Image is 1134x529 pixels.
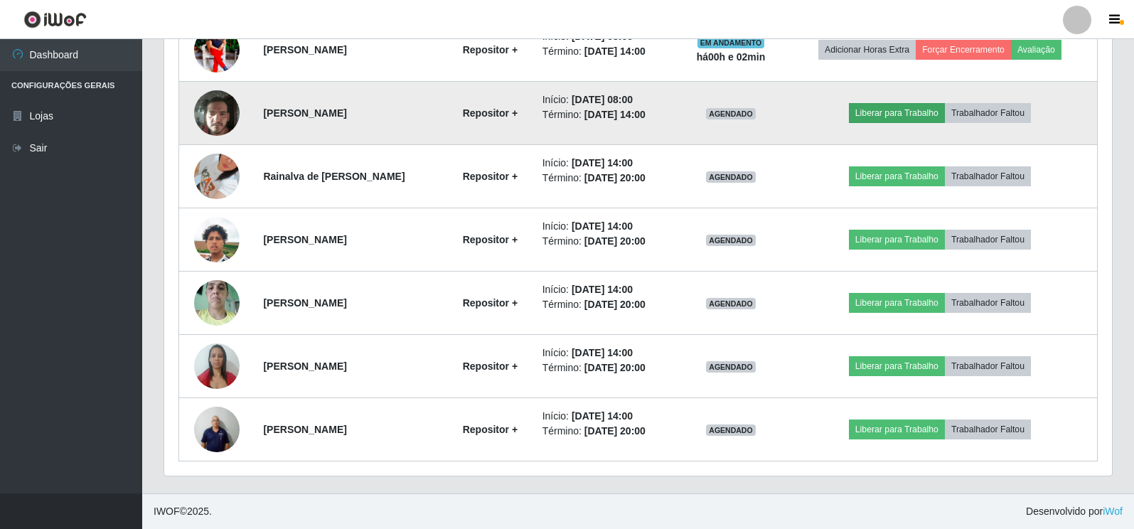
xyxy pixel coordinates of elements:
[584,235,646,247] time: [DATE] 20:00
[849,420,945,439] button: Liberar para Trabalho
[542,282,670,297] li: Início:
[542,409,670,424] li: Início:
[463,171,518,182] strong: Repositor +
[849,103,945,123] button: Liberar para Trabalho
[572,157,633,169] time: [DATE] 14:00
[849,166,945,186] button: Liberar para Trabalho
[1026,504,1123,519] span: Desenvolvido por
[818,40,916,60] button: Adicionar Horas Extra
[542,219,670,234] li: Início:
[706,235,756,246] span: AGENDADO
[572,410,633,422] time: [DATE] 14:00
[263,44,346,55] strong: [PERSON_NAME]
[584,46,646,57] time: [DATE] 14:00
[572,220,633,232] time: [DATE] 14:00
[542,107,670,122] li: Término:
[194,82,240,144] img: 1751312410869.jpeg
[697,37,765,48] span: EM ANDAMENTO
[463,107,518,119] strong: Repositor +
[154,504,212,519] span: © 2025 .
[584,299,646,310] time: [DATE] 20:00
[584,109,646,120] time: [DATE] 14:00
[542,171,670,186] li: Término:
[706,424,756,436] span: AGENDADO
[572,94,633,105] time: [DATE] 08:00
[194,336,240,396] img: 1753374909353.jpeg
[194,399,240,459] img: 1754951797627.jpeg
[542,44,670,59] li: Término:
[542,234,670,249] li: Término:
[1011,40,1061,60] button: Avaliação
[263,424,346,435] strong: [PERSON_NAME]
[463,424,518,435] strong: Repositor +
[849,356,945,376] button: Liberar para Trabalho
[463,297,518,309] strong: Repositor +
[263,171,405,182] strong: Rainalva de [PERSON_NAME]
[542,424,670,439] li: Término:
[463,234,518,245] strong: Repositor +
[706,108,756,119] span: AGENDADO
[584,362,646,373] time: [DATE] 20:00
[263,107,346,119] strong: [PERSON_NAME]
[542,297,670,312] li: Término:
[584,425,646,437] time: [DATE] 20:00
[706,298,756,309] span: AGENDADO
[849,230,945,250] button: Liberar para Trabalho
[263,360,346,372] strong: [PERSON_NAME]
[263,234,346,245] strong: [PERSON_NAME]
[463,360,518,372] strong: Repositor +
[194,126,240,227] img: 1750540244970.jpeg
[849,293,945,313] button: Liberar para Trabalho
[542,92,670,107] li: Início:
[945,103,1031,123] button: Trabalhador Faltou
[23,11,87,28] img: CoreUI Logo
[697,51,766,63] strong: há 00 h e 02 min
[945,230,1031,250] button: Trabalhador Faltou
[1103,506,1123,517] a: iWof
[463,44,518,55] strong: Repositor +
[542,360,670,375] li: Término:
[194,272,240,333] img: 1753296713648.jpeg
[584,172,646,183] time: [DATE] 20:00
[572,284,633,295] time: [DATE] 14:00
[542,156,670,171] li: Início:
[572,347,633,358] time: [DATE] 14:00
[706,171,756,183] span: AGENDADO
[706,361,756,373] span: AGENDADO
[945,293,1031,313] button: Trabalhador Faltou
[945,166,1031,186] button: Trabalhador Faltou
[263,297,346,309] strong: [PERSON_NAME]
[194,21,240,78] img: 1751311767272.jpeg
[154,506,180,517] span: IWOF
[945,356,1031,376] button: Trabalhador Faltou
[194,199,240,280] img: 1753209375132.jpeg
[916,40,1011,60] button: Forçar Encerramento
[945,420,1031,439] button: Trabalhador Faltou
[542,346,670,360] li: Início:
